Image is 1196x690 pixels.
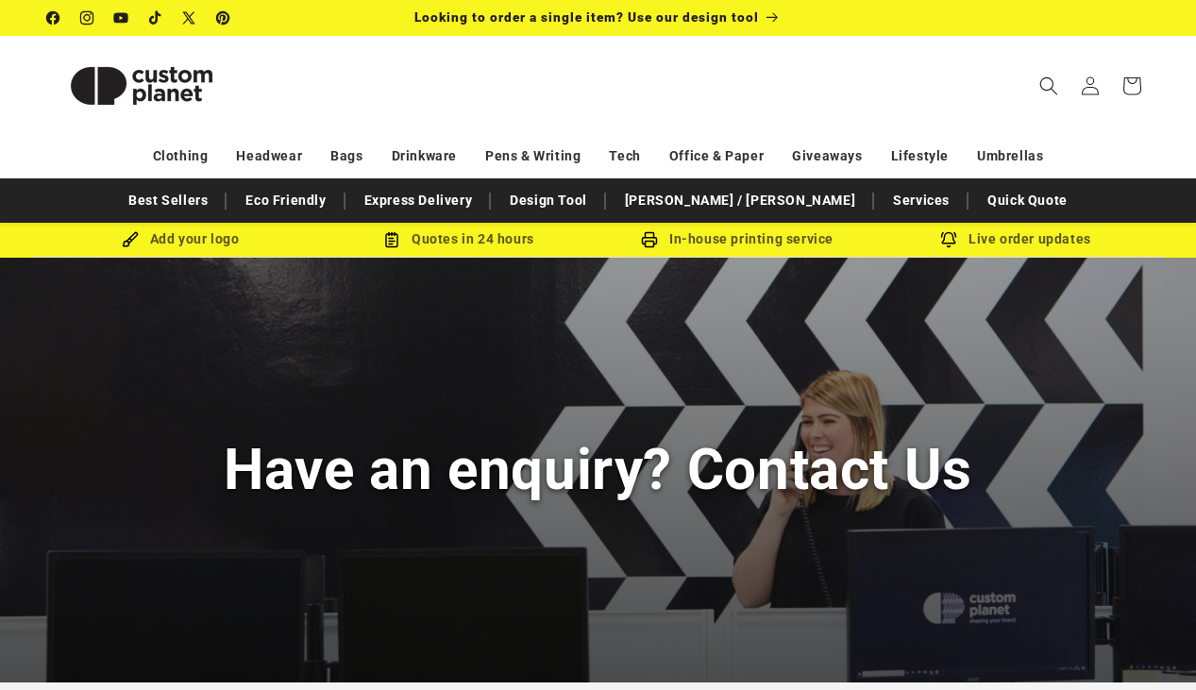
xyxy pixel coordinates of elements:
[122,231,139,248] img: Brush Icon
[236,140,302,173] a: Headwear
[330,140,362,173] a: Bags
[891,140,949,173] a: Lifestyle
[47,43,236,128] img: Custom Planet
[392,140,457,173] a: Drinkware
[940,231,957,248] img: Order updates
[609,140,640,173] a: Tech
[877,227,1155,251] div: Live order updates
[598,227,877,251] div: In-house printing service
[884,184,959,217] a: Services
[383,231,400,248] img: Order Updates Icon
[153,140,209,173] a: Clothing
[485,140,581,173] a: Pens & Writing
[500,184,597,217] a: Design Tool
[355,184,482,217] a: Express Delivery
[41,36,244,135] a: Custom Planet
[1028,65,1070,107] summary: Search
[978,184,1077,217] a: Quick Quote
[224,433,972,506] h1: Have an enquiry? Contact Us
[119,184,217,217] a: Best Sellers
[320,227,598,251] div: Quotes in 24 hours
[641,231,658,248] img: In-house printing
[414,9,759,25] span: Looking to order a single item? Use our design tool
[236,184,335,217] a: Eco Friendly
[669,140,764,173] a: Office & Paper
[977,140,1043,173] a: Umbrellas
[615,184,865,217] a: [PERSON_NAME] / [PERSON_NAME]
[42,227,320,251] div: Add your logo
[792,140,862,173] a: Giveaways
